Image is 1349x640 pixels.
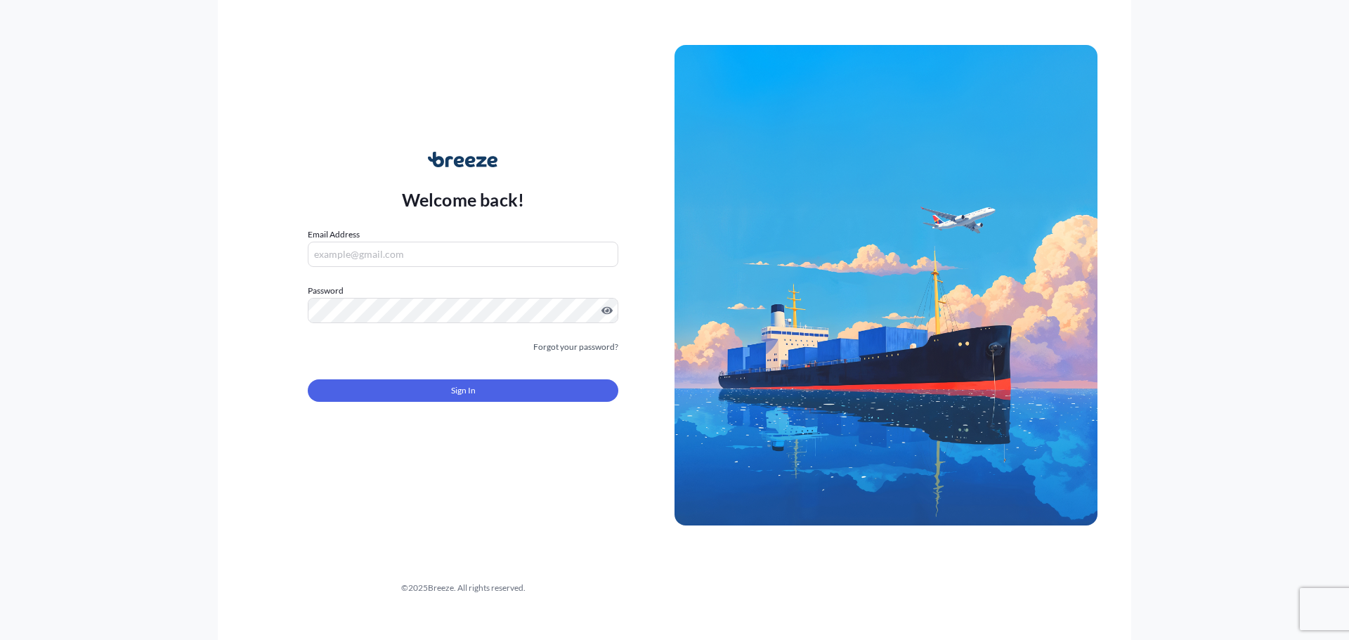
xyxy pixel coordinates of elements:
button: Show password [601,305,613,316]
div: © 2025 Breeze. All rights reserved. [252,581,674,595]
input: example@gmail.com [308,242,618,267]
label: Password [308,284,618,298]
a: Forgot your password? [533,340,618,354]
span: Sign In [451,384,476,398]
img: Ship illustration [674,45,1097,525]
label: Email Address [308,228,360,242]
button: Sign In [308,379,618,402]
p: Welcome back! [402,188,525,211]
